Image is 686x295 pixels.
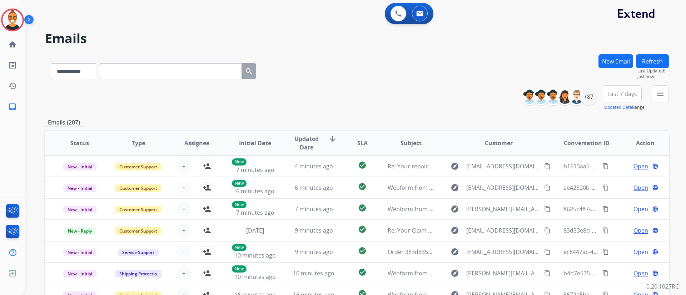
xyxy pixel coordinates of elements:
mat-icon: content_copy [544,227,551,234]
span: Assignee [184,139,209,147]
span: New - Initial [63,184,96,192]
span: Last Updated: [637,68,669,74]
button: + [177,159,191,173]
span: Open [633,205,648,213]
span: Open [633,248,648,256]
span: [PERSON_NAME][EMAIL_ADDRESS][DOMAIN_NAME] [466,269,540,278]
mat-icon: explore [451,269,459,278]
mat-icon: home [8,40,17,49]
span: New - Reply [64,227,96,235]
span: Open [633,226,648,235]
mat-icon: content_copy [544,206,551,212]
button: Refresh [636,54,669,68]
span: Customer [485,139,513,147]
span: 6 minutes ago [236,187,274,195]
mat-icon: check_circle [358,204,367,212]
span: + [182,248,185,256]
span: + [182,269,185,278]
span: [EMAIL_ADDRESS][DOMAIN_NAME] [466,162,540,171]
span: Customer Support [115,184,161,192]
span: 7 minutes ago [236,209,274,217]
mat-icon: explore [451,226,459,235]
div: +87 [580,88,597,105]
mat-icon: content_copy [602,270,609,276]
button: + [177,180,191,195]
span: [EMAIL_ADDRESS][DOMAIN_NAME] [466,226,540,235]
mat-icon: person_add [203,183,211,192]
span: Open [633,162,648,171]
mat-icon: content_copy [602,206,609,212]
mat-icon: explore [451,162,459,171]
span: [EMAIL_ADDRESS][DOMAIN_NAME] [466,248,540,256]
span: Subject [401,139,422,147]
span: ec8447ac-46af-4a9c-b03a-634e095d987f [563,248,670,256]
span: Webform from [EMAIL_ADDRESS][DOMAIN_NAME] on [DATE] [388,184,550,192]
span: Order 383d835d-fd4e-4cee-932d-3d3c57b97e37 [388,248,515,256]
mat-icon: language [652,270,658,276]
span: [DATE] [246,227,264,234]
span: Shipping Protection [115,270,164,278]
mat-icon: explore [451,183,459,192]
h2: Emails [45,31,669,46]
mat-icon: history [8,82,17,90]
mat-icon: person_add [203,205,211,213]
button: + [177,223,191,238]
span: Re: Your Claim with Extend [388,227,459,234]
button: + [177,245,191,259]
mat-icon: explore [451,205,459,213]
span: Service Support [118,249,159,256]
mat-icon: content_copy [544,270,551,276]
span: New - Initial [63,163,96,171]
span: b4d7e535-86a3-42e1-86d3-e518a9db8122 [563,269,675,277]
mat-icon: content_copy [602,184,609,191]
mat-icon: person_add [203,269,211,278]
span: 10 minutes ago [234,273,276,281]
span: [EMAIL_ADDRESS][DOMAIN_NAME] [466,183,540,192]
button: + [177,266,191,280]
mat-icon: list_alt [8,61,17,70]
span: Open [633,183,648,192]
p: 0.20.1027RC [646,282,679,291]
span: Range [604,104,645,110]
mat-icon: person_add [203,162,211,171]
span: ae42320b-dea0-4206-96c5-bc9e6500c412 [563,184,673,192]
span: Webform from [PERSON_NAME][EMAIL_ADDRESS][PERSON_NAME][DOMAIN_NAME] on [DATE] [388,205,638,213]
mat-icon: language [652,249,658,255]
span: SLA [357,139,368,147]
mat-icon: content_copy [602,249,609,255]
mat-icon: person_add [203,226,211,235]
mat-icon: language [652,163,658,169]
mat-icon: check_circle [358,182,367,191]
mat-icon: inbox [8,102,17,111]
mat-icon: content_copy [544,249,551,255]
button: Updated Date [604,105,632,110]
img: avatar [3,10,23,30]
span: 7 minutes ago [295,205,333,213]
span: Updated Date [290,134,323,152]
span: 9 minutes ago [295,227,333,234]
span: New - Initial [63,270,96,278]
p: New [232,158,247,166]
span: Just now [637,74,669,80]
mat-icon: language [652,184,658,191]
mat-icon: menu [656,90,665,98]
th: Action [610,131,669,156]
span: + [182,183,185,192]
mat-icon: content_copy [544,184,551,191]
span: Open [633,269,648,278]
span: 4 minutes ago [295,162,333,170]
span: 10 minutes ago [293,269,334,277]
span: Customer Support [115,163,161,171]
span: 83d33e8d-3678-440c-a51c-1c5d7530f550 [563,227,672,234]
span: 6 minutes ago [295,184,333,192]
p: New [232,201,247,208]
p: New [232,265,247,273]
span: New - Initial [63,249,96,256]
span: Initial Date [239,139,271,147]
span: Customer Support [115,206,161,213]
mat-icon: content_copy [602,227,609,234]
span: Status [70,139,89,147]
span: 10 minutes ago [234,251,276,259]
mat-icon: check_circle [358,161,367,169]
p: New [232,180,247,187]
